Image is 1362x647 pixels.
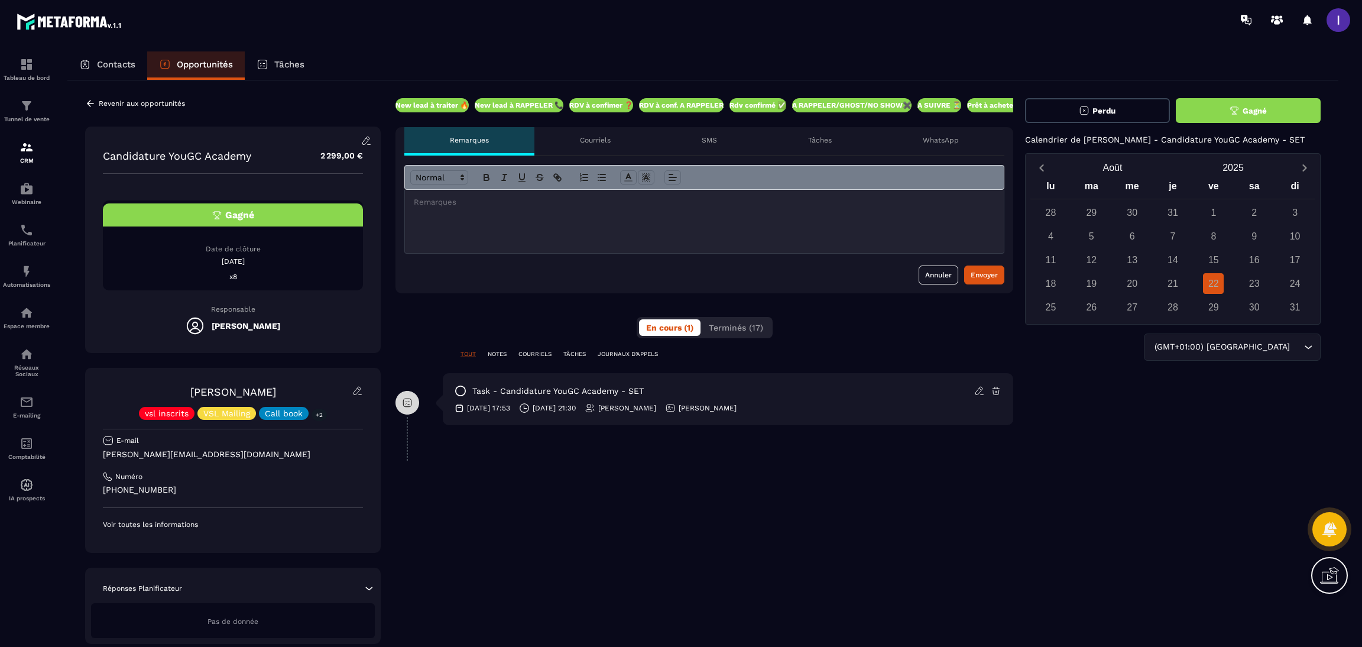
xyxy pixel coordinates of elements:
[646,323,693,332] span: En cours (1)
[1030,178,1315,318] div: Calendar wrapper
[598,403,656,413] p: [PERSON_NAME]
[3,48,50,90] a: formationformationTableau de bord
[3,255,50,297] a: automationsautomationsAutomatisations
[3,338,50,386] a: social-networksocial-networkRéseaux Sociaux
[312,409,327,421] p: +2
[3,495,50,502] p: IA prospects
[3,131,50,173] a: formationformationCRM
[20,306,34,320] img: automations
[1030,160,1052,176] button: Previous month
[20,478,34,492] img: automations
[1203,202,1224,223] div: 1
[3,297,50,338] a: automationsautomationsEspace membre
[450,135,489,145] p: Remarques
[17,11,123,32] img: logo
[1122,250,1143,270] div: 13
[1244,226,1264,247] div: 9
[103,150,251,162] p: Candidature YouGC Academy
[1285,202,1305,223] div: 3
[3,199,50,205] p: Webinaire
[1244,273,1264,294] div: 23
[1122,297,1143,318] div: 27
[1275,178,1315,199] div: di
[3,364,50,377] p: Réseaux Sociaux
[1040,202,1061,223] div: 28
[20,57,34,72] img: formation
[103,305,363,313] p: Responsable
[919,266,958,284] button: Annuler
[964,266,1004,284] button: Envoyer
[20,140,34,154] img: formation
[20,182,34,196] img: automations
[97,59,135,70] p: Contacts
[1163,297,1183,318] div: 28
[145,409,189,418] p: vsl inscrits
[103,484,363,496] p: [PHONE_NUMBER]
[1176,98,1321,123] button: Gagné
[702,319,770,336] button: Terminés (17)
[1092,106,1115,115] span: Perdu
[967,101,1027,110] p: Prêt à acheter 🎰
[20,99,34,113] img: formation
[3,157,50,164] p: CRM
[461,350,476,358] p: TOUT
[1122,226,1143,247] div: 6
[1163,250,1183,270] div: 14
[1285,250,1305,270] div: 17
[3,240,50,247] p: Planificateur
[1163,202,1183,223] div: 31
[103,257,363,266] p: [DATE]
[265,409,303,418] p: Call book
[3,75,50,81] p: Tableau de bord
[729,101,786,110] p: Rdv confirmé ✅
[245,51,316,80] a: Tâches
[1244,202,1264,223] div: 2
[1293,160,1315,176] button: Next month
[309,144,363,167] p: 2 299,00 €
[20,223,34,237] img: scheduler
[225,209,254,221] span: Gagné
[3,386,50,428] a: emailemailE-mailing
[1040,226,1061,247] div: 4
[103,449,363,460] p: [PERSON_NAME][EMAIL_ADDRESS][DOMAIN_NAME]
[518,350,552,358] p: COURRIELS
[99,99,185,108] p: Revenir aux opportunités
[3,323,50,329] p: Espace membre
[147,51,245,80] a: Opportunités
[1243,106,1267,115] span: Gagné
[1025,98,1170,123] button: Perdu
[1153,178,1194,199] div: je
[923,135,959,145] p: WhatsApp
[395,101,469,110] p: New lead à traiter 🔥
[103,244,363,254] p: Date de clôture
[212,321,280,331] h5: [PERSON_NAME]
[1081,297,1102,318] div: 26
[1292,341,1301,354] input: Search for option
[569,101,633,110] p: RDV à confimer ❓
[917,101,961,110] p: A SUIVRE ⏳
[20,395,34,409] img: email
[20,436,34,451] img: accountant
[1040,250,1061,270] div: 11
[1081,273,1102,294] div: 19
[1081,202,1102,223] div: 29
[808,135,832,145] p: Tâches
[1234,178,1275,199] div: sa
[3,214,50,255] a: schedulerschedulerPlanificateur
[1112,178,1153,199] div: me
[1081,250,1102,270] div: 12
[1025,135,1305,144] p: Calendrier de [PERSON_NAME] - Candidature YouGC Academy - SET
[580,135,611,145] p: Courriels
[3,282,50,288] p: Automatisations
[3,428,50,469] a: accountantaccountantComptabilité
[598,350,658,358] p: JOURNAUX D'APPELS
[1285,273,1305,294] div: 24
[3,116,50,122] p: Tunnel de vente
[563,350,586,358] p: TÂCHES
[1285,226,1305,247] div: 10
[1122,202,1143,223] div: 30
[639,101,724,110] p: RDV à conf. A RAPPELER
[792,101,912,110] p: A RAPPELER/GHOST/NO SHOW✖️
[1030,178,1071,199] div: lu
[1122,273,1143,294] div: 20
